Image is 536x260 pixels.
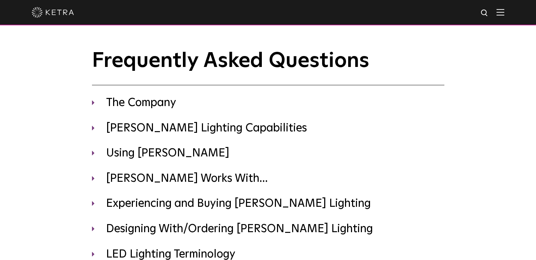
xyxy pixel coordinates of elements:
[32,7,74,18] img: ketra-logo-2019-white
[92,222,444,237] h3: Designing With/Ordering [PERSON_NAME] Lighting
[92,49,444,85] h1: Frequently Asked Questions
[480,9,489,18] img: search icon
[92,172,444,186] h3: [PERSON_NAME] Works With...
[92,121,444,136] h3: [PERSON_NAME] Lighting Capabilities
[92,146,444,161] h3: Using [PERSON_NAME]
[92,197,444,211] h3: Experiencing and Buying [PERSON_NAME] Lighting
[497,9,504,16] img: Hamburger%20Nav.svg
[92,96,444,111] h3: The Company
